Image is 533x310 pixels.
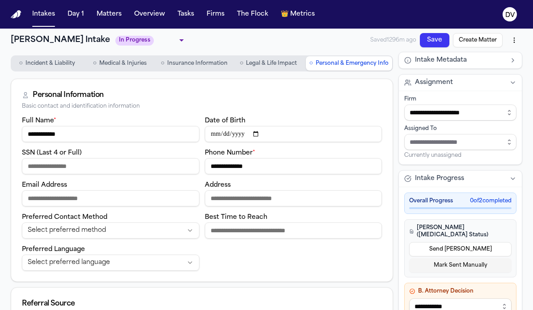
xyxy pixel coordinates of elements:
span: Insurance Information [167,60,228,67]
input: Phone number [205,158,382,174]
div: Firm [404,96,516,103]
span: Medical & Injuries [99,60,147,67]
span: Incident & Liability [25,60,75,67]
span: ○ [19,59,23,68]
label: Preferred Language [22,246,85,253]
span: Intake Progress [415,174,464,183]
button: Go to Insurance Information [157,56,231,71]
label: Date of Birth [205,117,245,124]
span: ○ [93,59,97,68]
button: Save [420,33,449,47]
button: Go to Legal & Life Impact [233,56,304,71]
button: Intake Progress [399,171,522,187]
button: Matters [93,6,125,22]
button: Assignment [399,75,522,91]
label: Preferred Contact Method [22,214,107,221]
span: Metrics [290,10,315,19]
button: Mark Sent Manually [409,258,512,272]
button: More actions [506,32,522,48]
label: Address [205,182,231,189]
button: Send [PERSON_NAME] [409,242,512,256]
button: Go to Personal & Emergency Info [306,56,392,71]
button: Firms [203,6,228,22]
button: The Flock [233,6,272,22]
input: Full name [22,126,199,142]
span: Assignment [415,78,453,87]
h1: [PERSON_NAME] Intake [11,34,110,46]
a: Home [11,10,21,19]
span: ○ [161,59,164,68]
button: Create Matter [453,33,503,47]
text: DV [505,12,515,18]
button: Tasks [174,6,198,22]
label: Email Address [22,182,67,189]
input: SSN [22,158,199,174]
input: Date of birth [205,126,382,142]
input: Select firm [404,105,516,121]
img: Finch Logo [11,10,21,19]
input: Email address [22,190,199,206]
h4: B. Attorney Decision [409,288,512,295]
span: Intake Metadata [415,56,467,65]
span: Overall Progress [409,197,453,205]
span: ○ [240,59,243,68]
span: crown [281,10,288,19]
span: Currently unassigned [404,152,461,159]
input: Address [205,190,382,206]
button: Go to Medical & Injuries [85,56,156,71]
input: Best time to reach [205,222,382,239]
div: Personal Information [33,90,104,101]
button: Overview [131,6,169,22]
h4: [PERSON_NAME] ([MEDICAL_DATA] Status) [409,224,512,239]
span: Legal & Life Impact [246,60,297,67]
button: Intake Metadata [399,52,522,68]
span: 0 of 2 completed [470,197,512,205]
label: Phone Number [205,150,255,156]
button: crownMetrics [277,6,318,22]
span: Personal & Emergency Info [316,60,389,67]
div: Update intake status [115,34,187,46]
label: Best Time to Reach [205,214,267,221]
span: ○ [309,59,313,68]
div: Referral Source [22,298,382,309]
div: Assigned To [404,125,516,132]
button: Day 1 [64,6,88,22]
label: Full Name [22,117,56,124]
span: In Progress [115,36,154,46]
div: Basic contact and identification information [22,103,382,110]
input: Assign to staff member [404,134,516,150]
button: Intakes [29,6,59,22]
span: Saved 1296m ago [370,37,416,44]
label: SSN (Last 4 or Full) [22,150,82,156]
button: Go to Incident & Liability [12,56,83,71]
